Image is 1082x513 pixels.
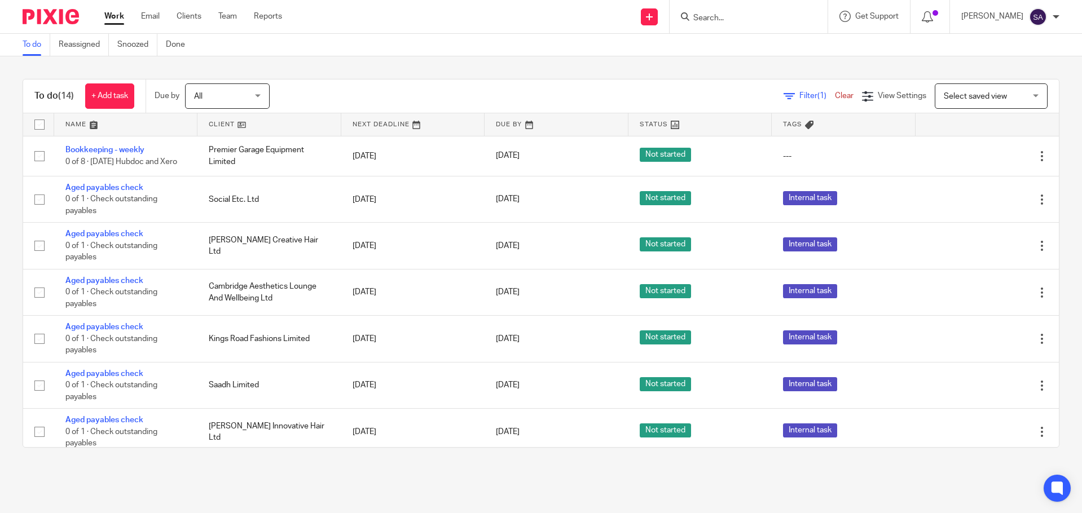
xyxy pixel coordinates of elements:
[65,381,157,401] span: 0 of 1 · Check outstanding payables
[117,34,157,56] a: Snoozed
[496,335,520,343] span: [DATE]
[65,323,143,331] a: Aged payables check
[783,151,904,162] div: ---
[65,242,157,262] span: 0 of 1 · Check outstanding payables
[640,191,691,205] span: Not started
[496,428,520,436] span: [DATE]
[496,196,520,204] span: [DATE]
[961,11,1023,22] p: [PERSON_NAME]
[944,92,1007,100] span: Select saved view
[58,91,74,100] span: (14)
[799,92,835,100] span: Filter
[65,146,144,154] a: Bookkeeping - weekly
[692,14,794,24] input: Search
[341,176,485,222] td: [DATE]
[65,196,157,215] span: 0 of 1 · Check outstanding payables
[640,423,691,437] span: Not started
[341,362,485,408] td: [DATE]
[141,11,160,22] a: Email
[878,92,926,100] span: View Settings
[23,34,50,56] a: To do
[496,242,520,250] span: [DATE]
[817,92,826,100] span: (1)
[640,377,691,391] span: Not started
[197,409,341,455] td: [PERSON_NAME] Innovative Hair Ltd
[783,121,802,127] span: Tags
[155,90,179,101] p: Due by
[166,34,193,56] a: Done
[496,152,520,160] span: [DATE]
[23,9,79,24] img: Pixie
[496,289,520,297] span: [DATE]
[341,409,485,455] td: [DATE]
[197,223,341,269] td: [PERSON_NAME] Creative Hair Ltd
[341,269,485,315] td: [DATE]
[640,330,691,344] span: Not started
[85,83,134,109] a: + Add task
[177,11,201,22] a: Clients
[640,284,691,298] span: Not started
[783,423,837,437] span: Internal task
[783,237,837,251] span: Internal task
[341,316,485,362] td: [DATE]
[65,277,143,285] a: Aged payables check
[197,362,341,408] td: Saadh Limited
[783,284,837,298] span: Internal task
[341,223,485,269] td: [DATE]
[65,288,157,308] span: 0 of 1 · Check outstanding payables
[194,92,203,100] span: All
[65,428,157,448] span: 0 of 1 · Check outstanding payables
[496,381,520,389] span: [DATE]
[855,12,899,20] span: Get Support
[65,370,143,378] a: Aged payables check
[34,90,74,102] h1: To do
[197,269,341,315] td: Cambridge Aesthetics Lounge And Wellbeing Ltd
[197,176,341,222] td: Social Etc. Ltd
[218,11,237,22] a: Team
[65,335,157,355] span: 0 of 1 · Check outstanding payables
[104,11,124,22] a: Work
[835,92,854,100] a: Clear
[640,237,691,251] span: Not started
[197,136,341,176] td: Premier Garage Equipment Limited
[65,230,143,238] a: Aged payables check
[783,330,837,344] span: Internal task
[59,34,109,56] a: Reassigned
[65,184,143,192] a: Aged payables check
[254,11,282,22] a: Reports
[197,316,341,362] td: Kings Road Fashions Limited
[783,377,837,391] span: Internal task
[65,158,177,166] span: 0 of 8 · [DATE] Hubdoc and Xero
[1029,8,1047,26] img: svg%3E
[341,136,485,176] td: [DATE]
[640,148,691,162] span: Not started
[783,191,837,205] span: Internal task
[65,416,143,424] a: Aged payables check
